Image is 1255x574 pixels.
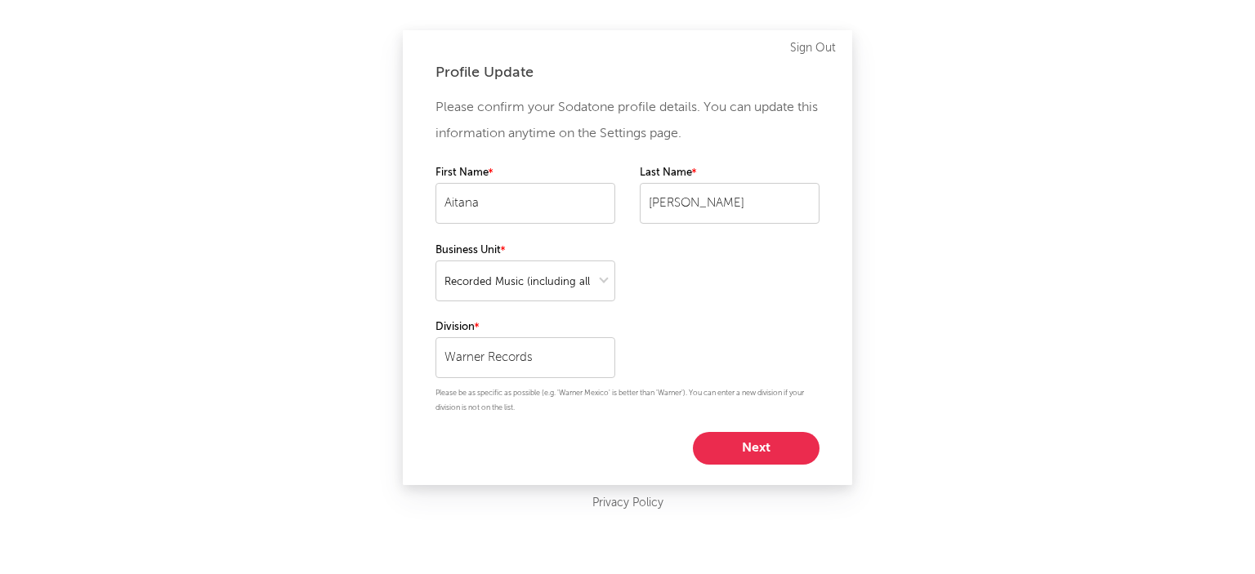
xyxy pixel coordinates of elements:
[435,183,615,224] input: Your first name
[435,386,820,416] p: Please be as specific as possible (e.g. 'Warner Mexico' is better than 'Warner'). You can enter a...
[435,241,615,260] label: Business Unit
[435,95,820,147] p: Please confirm your Sodatone profile details. You can update this information anytime on the Sett...
[592,493,663,514] a: Privacy Policy
[435,337,615,378] input: Your division
[435,318,615,337] label: Division
[435,63,820,82] div: Profile Update
[640,163,820,183] label: Last Name
[790,38,836,58] a: Sign Out
[640,183,820,224] input: Your last name
[693,432,820,465] button: Next
[435,163,615,183] label: First Name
